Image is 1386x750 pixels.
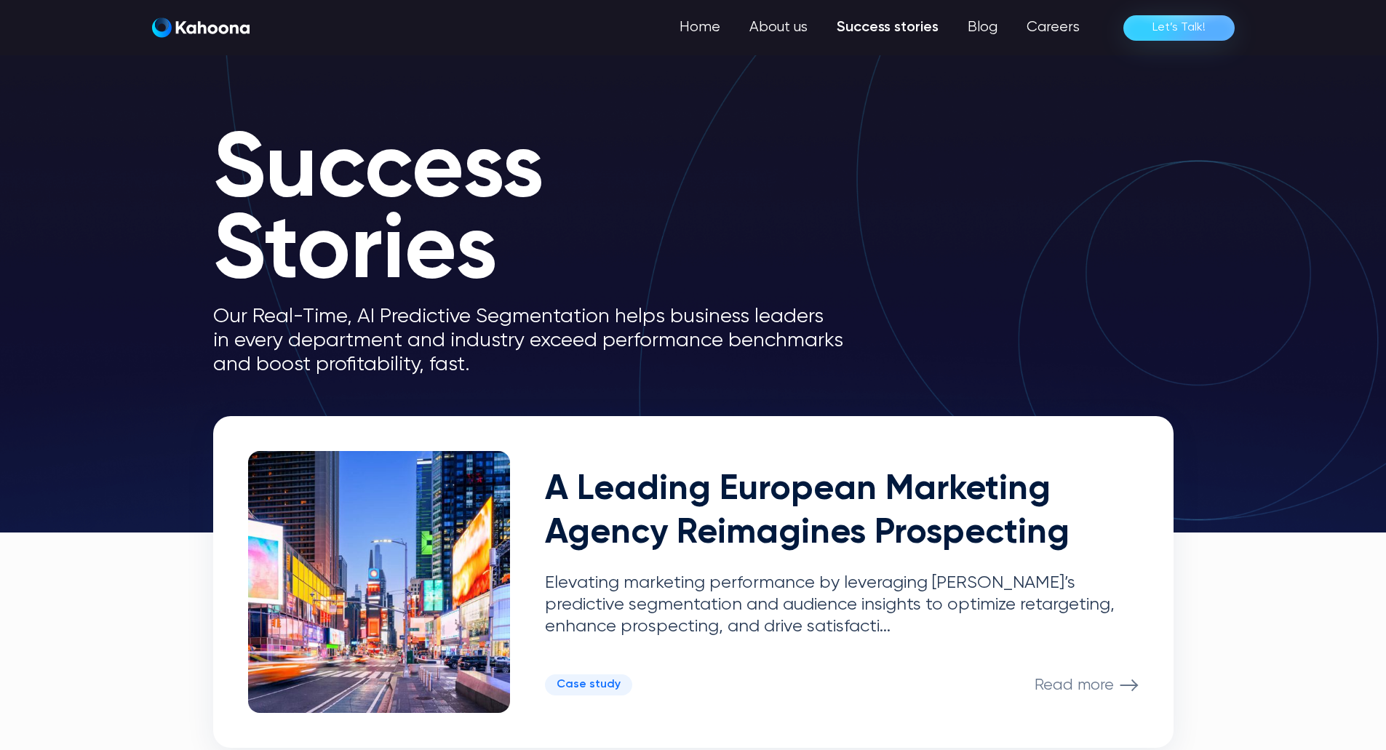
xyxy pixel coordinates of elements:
[822,13,953,42] a: Success stories
[545,573,1139,637] p: Elevating marketing performance by leveraging [PERSON_NAME]’s predictive segmentation and audienc...
[1123,15,1235,41] a: Let’s Talk!
[735,13,822,42] a: About us
[152,17,250,38] img: Kahoona logo white
[1012,13,1094,42] a: Careers
[665,13,735,42] a: Home
[213,131,868,293] h1: Success Stories
[152,17,250,39] a: home
[1035,676,1114,695] p: Read more
[953,13,1012,42] a: Blog
[213,416,1174,748] a: A Leading European Marketing Agency Reimagines ProspectingElevating marketing performance by leve...
[545,468,1139,555] h2: A Leading European Marketing Agency Reimagines Prospecting
[557,678,621,692] div: Case study
[1152,16,1206,39] div: Let’s Talk!
[213,305,868,377] p: Our Real-Time, AI Predictive Segmentation helps business leaders in every department and industry...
